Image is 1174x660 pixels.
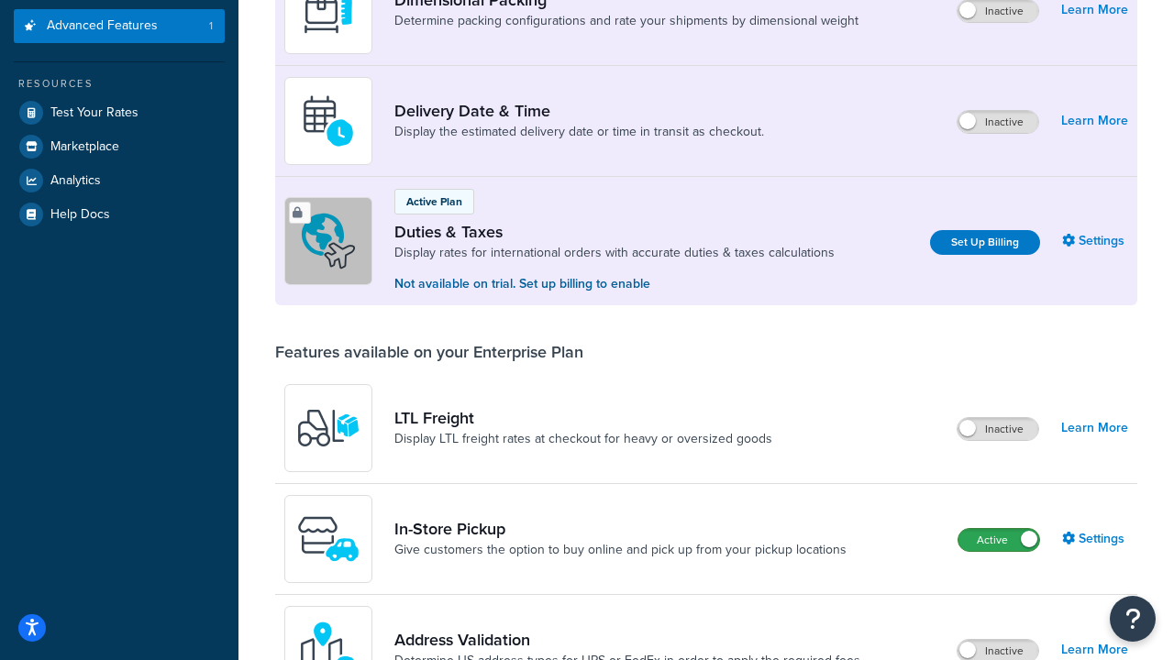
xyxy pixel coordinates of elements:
a: Display LTL freight rates at checkout for heavy or oversized goods [394,430,772,448]
a: LTL Freight [394,408,772,428]
a: Duties & Taxes [394,222,835,242]
a: Delivery Date & Time [394,101,764,121]
a: Marketplace [14,130,225,163]
span: Marketplace [50,139,119,155]
a: Display rates for international orders with accurate duties & taxes calculations [394,244,835,262]
label: Inactive [958,111,1038,133]
img: y79ZsPf0fXUFUhFXDzUgf+ktZg5F2+ohG75+v3d2s1D9TjoU8PiyCIluIjV41seZevKCRuEjTPPOKHJsQcmKCXGdfprl3L4q7... [296,396,360,460]
img: gfkeb5ejjkALwAAAABJRU5ErkJggg== [296,89,360,153]
a: Analytics [14,164,225,197]
span: Advanced Features [47,18,158,34]
p: Not available on trial. Set up billing to enable [394,274,835,294]
a: Test Your Rates [14,96,225,129]
label: Inactive [958,418,1038,440]
span: Test Your Rates [50,105,138,121]
div: Resources [14,76,225,92]
a: Set Up Billing [930,230,1040,255]
span: Analytics [50,173,101,189]
a: Determine packing configurations and rate your shipments by dimensional weight [394,12,858,30]
label: Active [958,529,1039,551]
a: Advanced Features1 [14,9,225,43]
a: Learn More [1061,108,1128,134]
a: Help Docs [14,198,225,231]
button: Open Resource Center [1110,596,1156,642]
span: Help Docs [50,207,110,223]
div: Features available on your Enterprise Plan [275,342,583,362]
p: Active Plan [406,193,462,210]
span: 1 [209,18,213,34]
a: Settings [1062,228,1128,254]
a: In-Store Pickup [394,519,847,539]
a: Give customers the option to buy online and pick up from your pickup locations [394,541,847,559]
img: wfgcfpwTIucLEAAAAASUVORK5CYII= [296,507,360,571]
a: Learn More [1061,415,1128,441]
li: Advanced Features [14,9,225,43]
a: Settings [1062,526,1128,552]
a: Address Validation [394,630,860,650]
a: Display the estimated delivery date or time in transit as checkout. [394,123,764,141]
